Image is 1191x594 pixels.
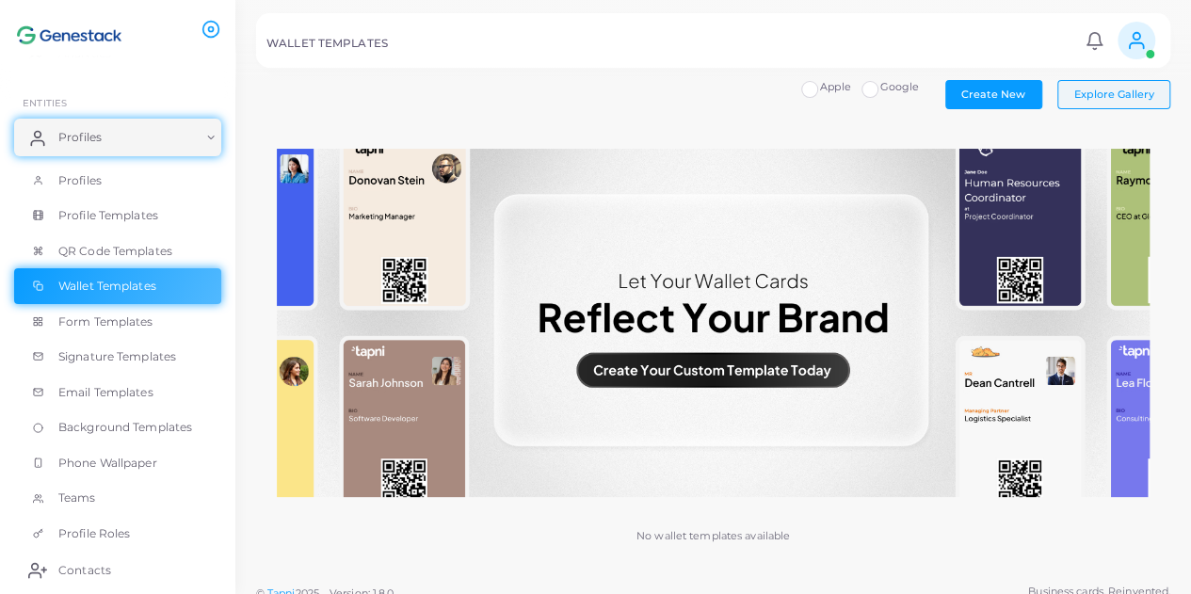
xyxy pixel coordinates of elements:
[58,243,172,260] span: QR Code Templates
[1074,88,1154,101] span: Explore Gallery
[820,80,851,93] span: Apple
[14,480,221,516] a: Teams
[879,80,919,93] span: Google
[14,409,221,445] a: Background Templates
[23,97,67,108] span: ENTITIES
[58,313,153,330] span: Form Templates
[14,551,221,588] a: Contacts
[58,172,102,189] span: Profiles
[58,419,192,436] span: Background Templates
[58,525,130,542] span: Profile Roles
[17,18,121,53] img: logo
[14,163,221,199] a: Profiles
[14,233,221,269] a: QR Code Templates
[277,149,1150,498] img: No wallet templates
[1057,80,1170,108] button: Explore Gallery
[58,455,157,472] span: Phone Wallpaper
[58,490,96,506] span: Teams
[58,207,158,224] span: Profile Templates
[58,562,111,579] span: Contacts
[14,339,221,375] a: Signature Templates
[58,278,156,295] span: Wallet Templates
[14,198,221,233] a: Profile Templates
[58,129,102,146] span: Profiles
[14,516,221,552] a: Profile Roles
[14,119,221,156] a: Profiles
[14,304,221,340] a: Form Templates
[58,384,153,401] span: Email Templates
[58,348,176,365] span: Signature Templates
[14,268,221,304] a: Wallet Templates
[14,445,221,481] a: Phone Wallpaper
[636,528,790,544] p: No wallet templates available
[14,375,221,410] a: Email Templates
[945,80,1042,108] button: Create New
[266,37,388,50] h5: WALLET TEMPLATES
[961,88,1025,101] span: Create New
